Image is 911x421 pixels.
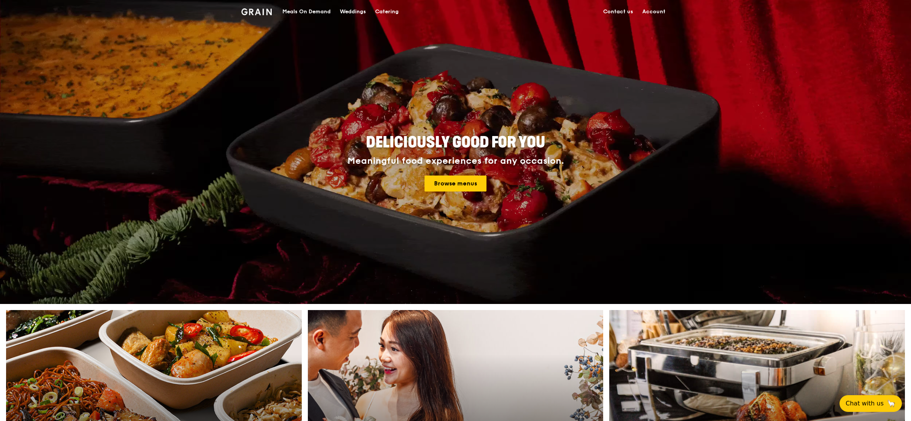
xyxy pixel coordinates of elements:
[425,176,486,192] a: Browse menus
[638,0,670,23] a: Account
[319,156,593,166] div: Meaningful food experiences for any occasion.
[282,0,331,23] div: Meals On Demand
[340,0,366,23] div: Weddings
[599,0,638,23] a: Contact us
[371,0,403,23] a: Catering
[846,399,884,408] span: Chat with us
[241,8,272,15] img: Grain
[335,0,371,23] a: Weddings
[840,395,902,412] button: Chat with us🦙
[366,133,545,152] span: Deliciously good for you
[375,0,399,23] div: Catering
[887,399,896,408] span: 🦙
